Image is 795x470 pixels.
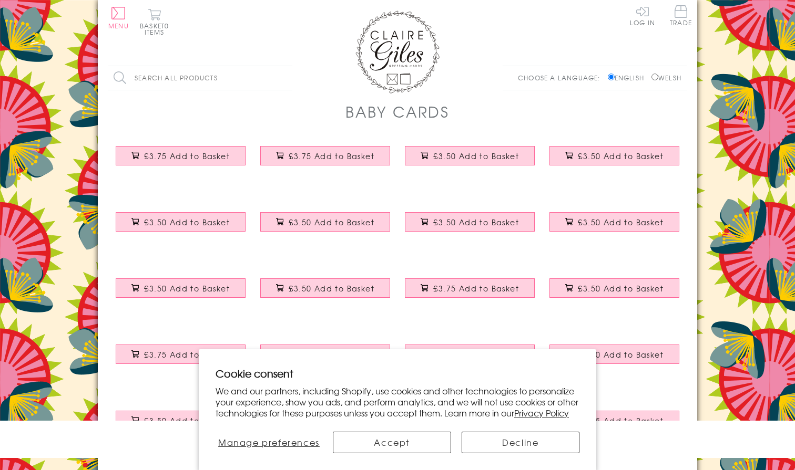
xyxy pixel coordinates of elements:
[116,146,246,165] button: £3.75 Add to Basket
[670,5,692,28] a: Trade
[578,349,664,360] span: £3.50 Add to Basket
[578,151,664,161] span: £3.50 Add to Basket
[549,344,680,364] button: £3.50 Add to Basket
[433,151,519,161] span: £3.50 Add to Basket
[542,138,687,183] a: Baby Christening Card, Blue Stars, Embellished with a padded star £3.50 Add to Basket
[289,151,374,161] span: £3.75 Add to Basket
[108,270,253,316] a: Baby Card, Blue Shoes, Baby Boy, Congratulations, Embossed and Foiled text £3.50 Add to Basket
[405,344,535,364] button: £3.50 Add to Basket
[289,217,374,227] span: £3.50 Add to Basket
[116,344,246,364] button: £3.75 Add to Basket
[651,73,681,82] label: Welsh
[216,432,322,453] button: Manage preferences
[542,204,687,249] a: Baby Card, Pink Shoes, Baby Girl, Congratulations, Embossed and Foiled text £3.50 Add to Basket
[355,11,440,93] img: Claire Giles Greetings Cards
[405,146,535,165] button: £3.50 Add to Basket
[462,432,580,453] button: Decline
[144,349,230,360] span: £3.75 Add to Basket
[549,278,680,298] button: £3.50 Add to Basket
[253,138,397,183] a: Baby Card, Colour Dots, Mum and Dad to Be Good Luck, Embellished with pompoms £3.75 Add to Basket
[140,8,169,35] button: Basket0 items
[108,337,253,382] a: Baby Card, Pink Heart, Baby Girl, Embellished with colourful pompoms £3.75 Add to Basket
[116,212,246,232] button: £3.50 Add to Basket
[108,7,129,29] button: Menu
[578,415,664,426] span: £3.75 Add to Basket
[144,151,230,161] span: £3.75 Add to Basket
[405,278,535,298] button: £3.75 Add to Basket
[289,283,374,294] span: £3.50 Add to Basket
[216,366,579,381] h2: Cookie consent
[630,5,655,26] a: Log In
[253,337,397,382] a: Baby Card, Mobile, Baby Girl Congratulations £3.50 Add to Basket
[608,74,615,80] input: English
[518,73,606,82] p: Choose a language:
[397,270,542,316] a: Baby Card, Blue Heart, Baby Boy, Embellished with colourful pompoms £3.75 Add to Basket
[608,73,649,82] label: English
[549,212,680,232] button: £3.50 Add to Basket
[260,344,391,364] button: £3.50 Add to Basket
[260,212,391,232] button: £3.50 Add to Basket
[145,21,169,37] span: 0 items
[216,385,579,418] p: We and our partners, including Shopify, use cookies and other technologies to personalize your ex...
[282,66,292,90] input: Search
[433,283,519,294] span: £3.75 Add to Basket
[433,217,519,227] span: £3.50 Add to Basket
[542,270,687,316] a: Baby Card, Yellow Stripes, Hello Baby Twins £3.50 Add to Basket
[345,101,450,122] h1: Baby Cards
[116,278,246,298] button: £3.50 Add to Basket
[549,411,680,430] button: £3.75 Add to Basket
[108,21,129,30] span: Menu
[542,403,687,448] a: Christmas Card, Baby Happy 1st Christmas, Embellished with colourful pompoms £3.75 Add to Basket
[397,138,542,183] a: Baby Christening Card, Pink Hearts, fabric butterfly Embellished £3.50 Add to Basket
[144,217,230,227] span: £3.50 Add to Basket
[108,403,253,448] a: Baby Card, Welcome to the world little sister, Embellished with a padded star £3.50 Add to Basket
[108,138,253,183] a: Baby Card, Flowers, Leaving to Have a Baby Good Luck, Embellished with pompoms £3.75 Add to Basket
[108,204,253,249] a: Baby Naming Card, Pink Stars, Embellished with a shiny padded star £3.50 Add to Basket
[218,436,320,448] span: Manage preferences
[108,66,292,90] input: Search all products
[549,146,680,165] button: £3.50 Add to Basket
[405,212,535,232] button: £3.50 Add to Basket
[144,415,230,426] span: £3.50 Add to Basket
[670,5,692,26] span: Trade
[578,283,664,294] span: £3.50 Add to Basket
[397,337,542,382] a: Baby Card, Blue Star, Baby Boy Congratulations, Embellished with a padded star £3.50 Add to Basket
[253,204,397,249] a: Baby Card, On your naming day with love, Embellished with a padded star £3.50 Add to Basket
[651,74,658,80] input: Welsh
[397,204,542,249] a: Baby Card, Pink Flowers, Baby Girl, Embossed and Foiled text £3.50 Add to Basket
[542,337,687,382] a: Baby Card, Blue Bunting, Beautiful bouncing brand new Baby Boy £3.50 Add to Basket
[333,432,451,453] button: Accept
[514,406,569,419] a: Privacy Policy
[144,283,230,294] span: £3.50 Add to Basket
[260,278,391,298] button: £3.50 Add to Basket
[260,146,391,165] button: £3.75 Add to Basket
[253,270,397,316] a: Baby Card, Sleeping Fox, Baby Boy Congratulations £3.50 Add to Basket
[116,411,246,430] button: £3.50 Add to Basket
[578,217,664,227] span: £3.50 Add to Basket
